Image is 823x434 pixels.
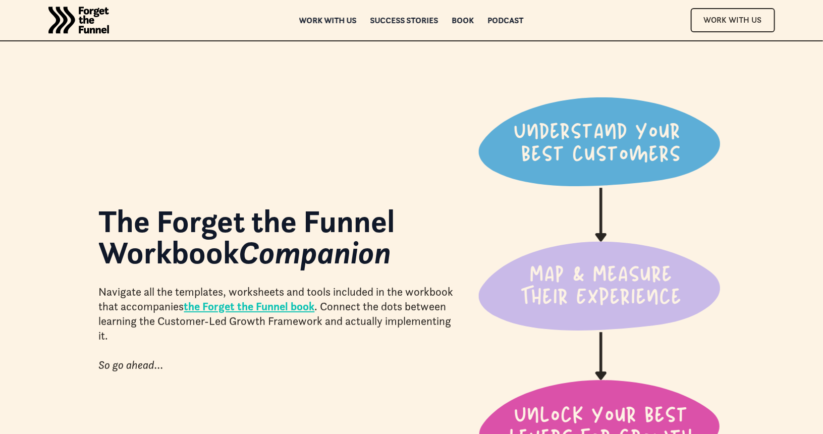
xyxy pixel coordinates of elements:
[184,299,315,313] a: the Forget the Funnel book
[488,17,524,24] a: Podcast
[99,205,462,268] h1: The Forget the Funnel Workbook
[691,8,775,32] a: Work With Us
[239,233,392,272] em: Companion
[99,358,164,372] em: So go ahead...
[370,17,438,24] a: Success Stories
[299,17,357,24] a: Work with us
[99,285,462,373] div: Navigate all the templates, worksheets and tools included in the workbook that accompanies . Conn...
[452,17,474,24] a: Book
